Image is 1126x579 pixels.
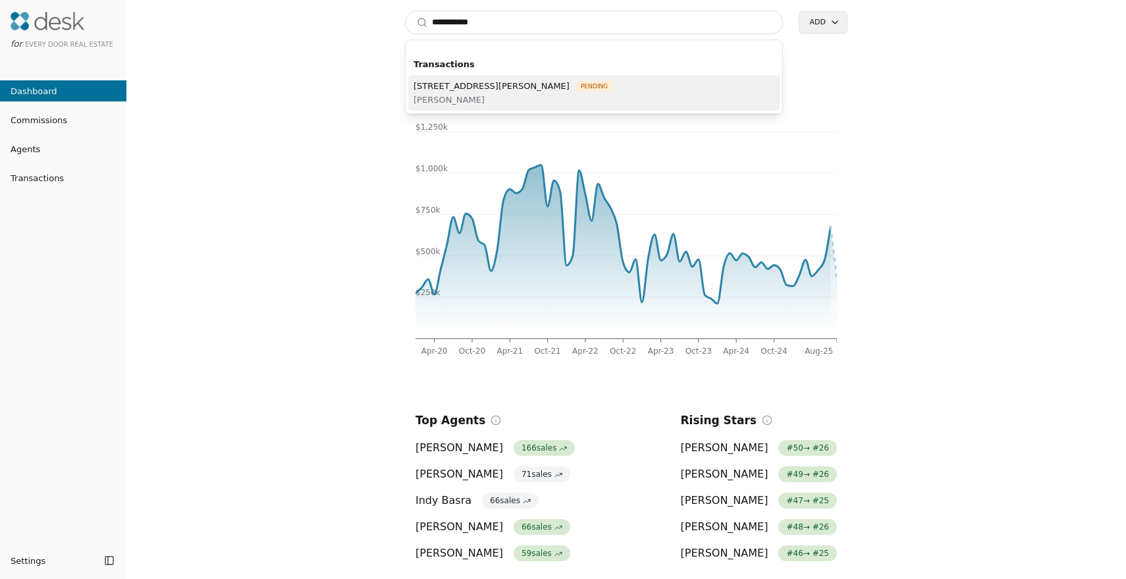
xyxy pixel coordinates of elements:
span: Pending [575,81,614,92]
tspan: Aug-25 [805,346,833,356]
span: Indy Basra [416,493,471,509]
button: Settings [5,550,100,571]
span: # 46 → # 25 [778,545,837,561]
tspan: $1,000k [416,164,448,173]
tspan: Apr-23 [648,346,674,356]
span: 71 sales [514,466,570,482]
tspan: $1,250k [416,123,448,132]
span: Every Door Real Estate [25,41,113,48]
span: 166 sales [514,440,575,456]
span: [STREET_ADDRESS][PERSON_NAME] [414,79,570,93]
tspan: Oct-24 [761,346,787,356]
span: 59 sales [514,545,570,561]
span: [PERSON_NAME] [681,493,768,509]
tspan: Apr-24 [723,346,749,356]
tspan: Apr-20 [421,346,448,356]
span: Settings [11,554,45,568]
div: Suggestions [406,51,782,113]
span: # 50 → # 26 [778,440,837,456]
h2: Rising Stars [681,411,757,429]
span: for [11,39,22,49]
span: 66 sales [482,493,539,509]
tspan: $500k [416,247,441,256]
span: [PERSON_NAME] [681,466,768,482]
tspan: Oct-23 [685,346,712,356]
tspan: $250k [416,288,441,297]
tspan: Apr-21 [496,346,523,356]
span: [PERSON_NAME] [414,93,614,107]
span: # 49 → # 26 [778,466,837,482]
tspan: Oct-20 [459,346,485,356]
tspan: Oct-22 [610,346,636,356]
tspan: Apr-22 [572,346,599,356]
span: [PERSON_NAME] [681,545,768,561]
h2: Top Agents [416,411,485,429]
span: 66 sales [514,519,570,535]
span: [PERSON_NAME] [416,440,503,456]
span: [PERSON_NAME] [681,440,768,456]
tspan: Oct-21 [534,346,560,356]
span: [PERSON_NAME] [416,466,503,482]
span: [PERSON_NAME] [416,545,503,561]
span: # 48 → # 26 [778,519,837,535]
div: Transactions [408,53,780,75]
button: Add [799,11,847,34]
span: [PERSON_NAME] [681,519,768,535]
span: # 47 → # 25 [778,493,837,509]
span: [PERSON_NAME] [416,519,503,535]
tspan: $750k [416,206,441,215]
img: Desk [11,12,84,30]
